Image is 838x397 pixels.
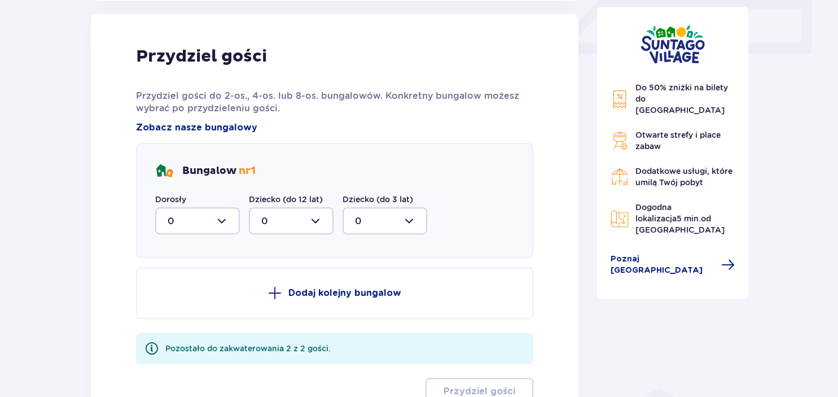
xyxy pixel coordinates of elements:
[611,210,629,228] img: Map Icon
[677,214,701,223] span: 5 min.
[611,90,629,108] img: Discount Icon
[239,164,256,177] span: nr 1
[635,83,728,115] span: Do 50% zniżki na bilety do [GEOGRAPHIC_DATA]
[611,254,714,276] span: Poznaj [GEOGRAPHIC_DATA]
[249,194,323,205] label: Dziecko (do 12 lat)
[165,343,331,354] div: Pozostało do zakwaterowania 2 z 2 gości.
[611,132,629,150] img: Grill Icon
[635,130,721,151] span: Otwarte strefy i place zabaw
[635,167,732,187] span: Dodatkowe usługi, które umilą Twój pobyt
[136,90,534,115] p: Przydziel gości do 2-os., 4-os. lub 8-os. bungalowów. Konkretny bungalow możesz wybrać po przydzi...
[136,46,267,67] p: Przydziel gości
[182,164,256,178] p: Bungalow
[155,194,186,205] label: Dorosły
[136,267,534,319] button: Dodaj kolejny bungalow
[288,287,401,299] p: Dodaj kolejny bungalow
[635,203,725,234] span: Dogodna lokalizacja od [GEOGRAPHIC_DATA]
[136,121,257,134] a: Zobacz nasze bungalowy
[343,194,413,205] label: Dziecko (do 3 lat)
[611,168,629,186] img: Restaurant Icon
[155,162,173,180] img: bungalows Icon
[640,25,705,64] img: Suntago Village
[611,254,735,276] a: Poznaj [GEOGRAPHIC_DATA]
